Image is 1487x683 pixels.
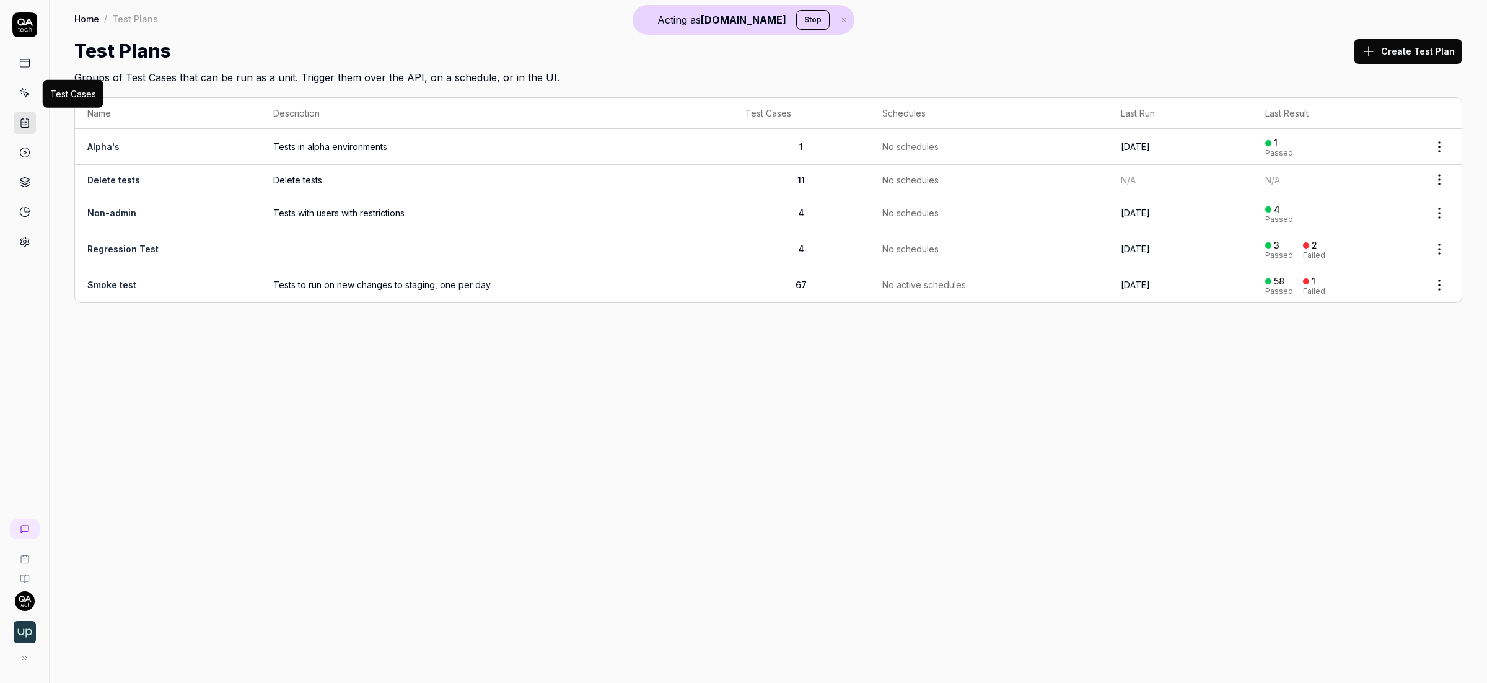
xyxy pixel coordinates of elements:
time: [DATE] [1121,244,1150,254]
a: Alpha's [87,141,120,152]
a: Regression Test [87,244,159,254]
a: Home [74,12,99,25]
span: No schedules [882,174,939,187]
span: No schedules [882,140,939,153]
span: 67 [796,280,807,290]
img: 7ccf6c19-61ad-4a6c-8811-018b02a1b829.jpg [15,591,35,611]
a: Non-admin [87,208,136,218]
span: No schedules [882,242,939,255]
span: Delete tests [273,174,720,187]
span: No active schedules [882,278,966,291]
span: 1 [799,141,803,152]
span: N/A [1121,175,1136,185]
img: Upsales Logo [14,621,36,643]
span: 4 [798,208,804,218]
time: [DATE] [1121,141,1150,152]
div: Test Plans [112,12,158,25]
h1: Test Plans [74,37,171,65]
div: Passed [1265,252,1293,259]
div: Passed [1265,149,1293,157]
div: 1 [1312,276,1315,287]
span: Tests to run on new changes to staging, one per day. [273,278,720,291]
span: N/A [1265,175,1280,185]
time: [DATE] [1121,208,1150,218]
div: Failed [1303,288,1325,295]
div: 2 [1312,240,1317,251]
th: Last Run [1108,98,1252,129]
a: Book a call with us [5,544,44,564]
th: Name [75,98,261,129]
th: Last Result [1253,98,1417,129]
span: Tests in alpha environments [273,140,720,153]
th: Test Cases [733,98,870,129]
a: Smoke test [87,280,136,290]
button: Stop [796,10,830,30]
a: Documentation [5,564,44,584]
div: / [104,12,107,25]
div: Failed [1303,252,1325,259]
div: 58 [1274,276,1284,287]
a: New conversation [10,519,40,539]
h2: Groups of Test Cases that can be run as a unit. Trigger them over the API, on a schedule, or in t... [74,65,1462,85]
th: Description [261,98,732,129]
th: Schedules [870,98,1109,129]
button: Create Test Plan [1354,39,1462,64]
span: Tests with users with restrictions [273,206,720,219]
a: Delete tests [87,175,140,185]
div: 3 [1274,240,1279,251]
time: [DATE] [1121,280,1150,290]
div: 1 [1274,138,1278,149]
div: Test Cases [50,87,96,100]
div: 4 [1274,204,1280,215]
button: Upsales Logo [5,611,44,646]
span: 4 [798,244,804,254]
span: 11 [797,175,805,185]
div: Passed [1265,216,1293,223]
div: Passed [1265,288,1293,295]
span: No schedules [882,206,939,219]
